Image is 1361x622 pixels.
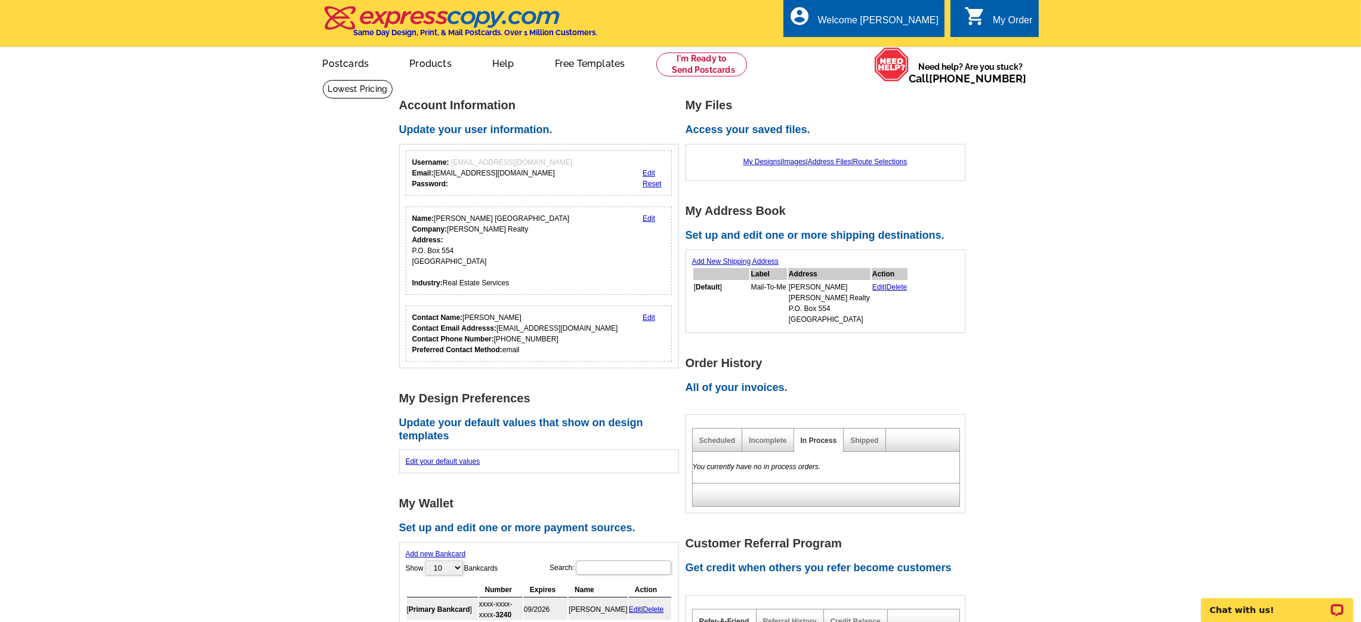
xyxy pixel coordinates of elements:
th: Action [629,583,671,598]
td: | [872,281,908,325]
b: Primary Bankcard [409,605,470,614]
a: Edit [629,605,641,614]
a: My Designs [743,158,781,166]
span: Call [909,72,1027,85]
th: Number [479,583,523,598]
a: Delete [643,605,664,614]
strong: 3240 [496,611,512,619]
h1: Order History [686,357,972,369]
div: [EMAIL_ADDRESS][DOMAIN_NAME] [412,157,573,189]
h1: My Design Preferences [399,392,686,405]
a: Incomplete [749,436,786,445]
strong: Contact Phone Number: [412,335,494,343]
h2: Update your user information. [399,124,686,137]
em: You currently have no in process orders. [693,463,821,471]
i: account_circle [789,5,811,27]
h2: Set up and edit one or more payment sources. [399,522,686,535]
a: Edit [643,214,655,223]
div: My Order [993,15,1033,32]
strong: Contact Email Addresss: [412,324,497,332]
h1: My Address Book [686,205,972,217]
a: Postcards [304,48,388,76]
th: Name [569,583,628,598]
a: Edit your default values [406,457,480,466]
td: | [629,599,671,620]
strong: Contact Name: [412,313,463,322]
div: Welcome [PERSON_NAME] [818,15,939,32]
a: Images [782,158,806,166]
th: Address [788,268,871,280]
h1: My Wallet [399,497,686,510]
a: Help [473,48,533,76]
a: Route Selections [853,158,908,166]
div: [PERSON_NAME] [EMAIL_ADDRESS][DOMAIN_NAME] [PHONE_NUMBER] email [412,312,618,355]
h2: Get credit when others you refer become customers [686,562,972,575]
input: Search: [576,561,671,575]
a: In Process [801,436,837,445]
div: Your login information. [406,150,672,196]
label: Search: [550,559,672,576]
a: Delete [887,283,908,291]
img: help [874,47,909,82]
td: Mail-To-Me [751,281,787,325]
h2: All of your invoices. [686,381,972,395]
td: [ ] [407,599,478,620]
td: [PERSON_NAME] [PERSON_NAME] Realty P.O. Box 554 [GEOGRAPHIC_DATA] [788,281,871,325]
h2: Access your saved files. [686,124,972,137]
a: Address Files [808,158,851,166]
div: Your personal details. [406,207,672,295]
a: Free Templates [536,48,644,76]
h2: Set up and edit one or more shipping destinations. [686,229,972,242]
a: shopping_cart My Order [964,13,1033,28]
strong: Industry: [412,279,443,287]
strong: Name: [412,214,434,223]
b: Default [696,283,720,291]
a: Edit [872,283,885,291]
i: shopping_cart [964,5,986,27]
h4: Same Day Design, Print, & Mail Postcards. Over 1 Million Customers. [354,28,598,37]
h2: Update your default values that show on design templates [399,417,686,442]
a: Add New Shipping Address [692,257,779,266]
strong: Company: [412,225,448,233]
a: Products [390,48,471,76]
label: Show Bankcards [406,559,498,577]
h1: Customer Referral Program [686,537,972,550]
a: Same Day Design, Print, & Mail Postcards. Over 1 Million Customers. [323,14,598,37]
a: Scheduled [699,436,736,445]
span: Need help? Are you stuck? [909,61,1033,85]
td: 09/2026 [524,599,567,620]
div: Who should we contact regarding order issues? [406,306,672,362]
a: Edit [643,313,655,322]
strong: Address: [412,236,443,244]
a: Shipped [850,436,878,445]
td: [ ] [693,281,749,325]
th: Label [751,268,787,280]
div: [PERSON_NAME] [GEOGRAPHIC_DATA] [PERSON_NAME] Realty P.O. Box 554 [GEOGRAPHIC_DATA] Real Estate S... [412,213,570,288]
h1: Account Information [399,99,686,112]
a: Edit [643,169,655,177]
select: ShowBankcards [425,561,463,575]
strong: Username: [412,158,449,167]
strong: Email: [412,169,434,177]
a: [PHONE_NUMBER] [930,72,1027,85]
td: [PERSON_NAME] [569,599,628,620]
th: Action [872,268,908,280]
span: [EMAIL_ADDRESS][DOMAIN_NAME] [451,158,572,167]
strong: Password: [412,180,449,188]
div: | | | [692,150,959,173]
iframe: LiveChat chat widget [1193,584,1361,622]
a: Reset [643,180,661,188]
th: Expires [524,583,567,598]
td: xxxx-xxxx-xxxx- [479,599,523,620]
strong: Preferred Contact Method: [412,346,502,354]
a: Add new Bankcard [406,550,466,558]
h1: My Files [686,99,972,112]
